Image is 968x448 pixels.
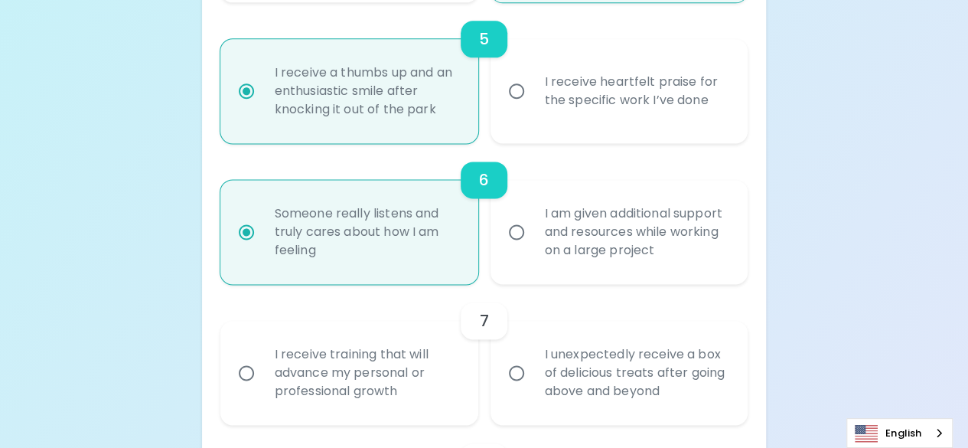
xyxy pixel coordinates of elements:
[262,186,470,278] div: Someone really listens and truly cares about how I am feeling
[479,27,489,51] h6: 5
[533,327,740,419] div: I unexpectedly receive a box of delicious treats after going above and beyond
[479,168,489,192] h6: 6
[220,284,748,425] div: choice-group-check
[533,54,740,128] div: I receive heartfelt praise for the specific work I’ve done
[847,419,952,447] a: English
[479,309,488,333] h6: 7
[220,143,748,284] div: choice-group-check
[262,327,470,419] div: I receive training that will advance my personal or professional growth
[846,418,953,448] aside: Language selected: English
[220,2,748,143] div: choice-group-check
[533,186,740,278] div: I am given additional support and resources while working on a large project
[262,45,470,137] div: I receive a thumbs up and an enthusiastic smile after knocking it out of the park
[846,418,953,448] div: Language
